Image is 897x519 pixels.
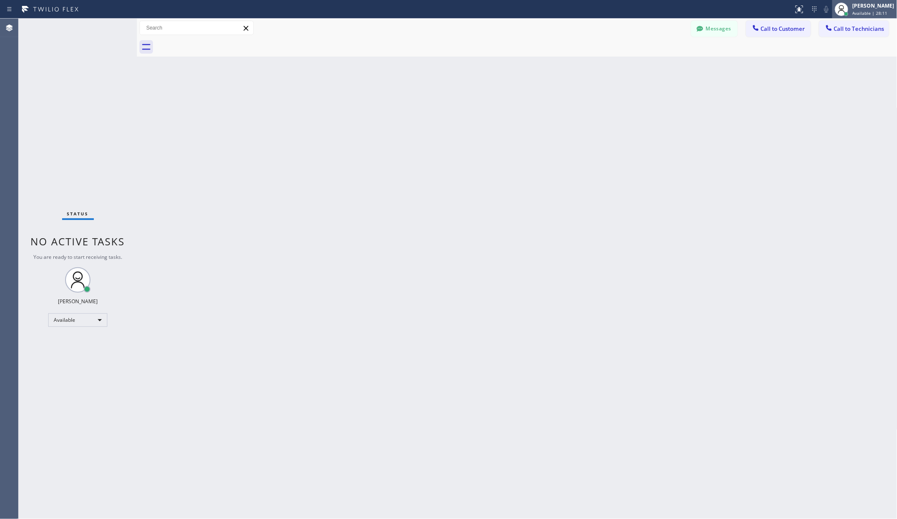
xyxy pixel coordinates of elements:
[31,234,125,248] span: No active tasks
[820,3,832,15] button: Mute
[819,21,889,37] button: Call to Technicians
[48,313,107,327] div: Available
[140,21,253,35] input: Search
[761,25,805,33] span: Call to Customer
[691,21,738,37] button: Messages
[834,25,884,33] span: Call to Technicians
[58,298,98,305] div: [PERSON_NAME]
[67,211,89,217] span: Status
[33,253,122,261] span: You are ready to start receiving tasks.
[853,2,894,9] div: [PERSON_NAME]
[746,21,811,37] button: Call to Customer
[853,10,888,16] span: Available | 28:11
